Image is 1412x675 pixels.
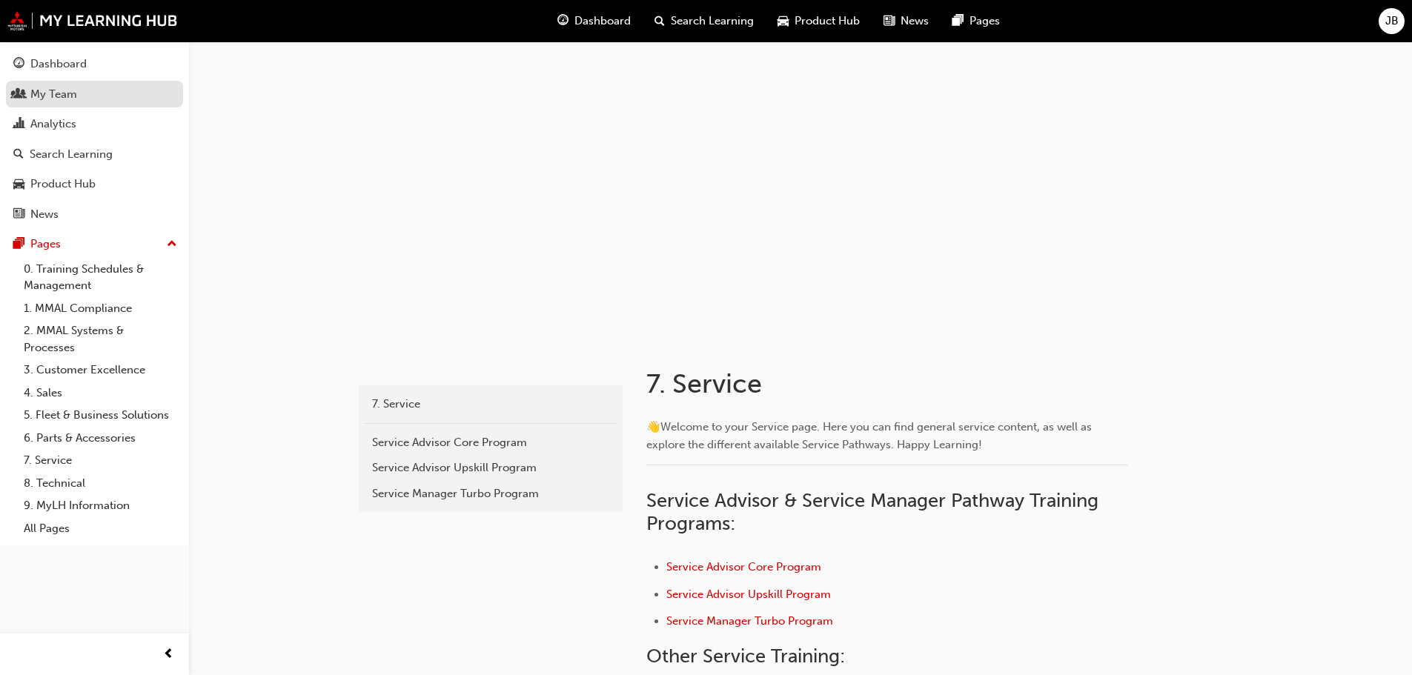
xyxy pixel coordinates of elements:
div: Analytics [30,116,76,133]
a: 1. MMAL Compliance [18,297,183,320]
span: News [901,13,929,30]
div: Search Learning [30,146,113,163]
div: My Team [30,86,77,103]
img: mmal [7,11,178,30]
span: prev-icon [163,645,174,664]
span: car-icon [13,178,24,191]
span: chart-icon [13,118,24,131]
a: Service Advisor Core Program [365,430,617,456]
a: search-iconSearch Learning [643,6,766,36]
a: News [6,201,183,228]
h1: 7. Service [646,368,1133,400]
a: 9. MyLH Information [18,494,183,517]
span: search-icon [13,148,24,162]
a: 3. Customer Excellence [18,359,183,382]
span: people-icon [13,88,24,102]
span: 👋 [646,420,660,433]
span: guage-icon [13,58,24,71]
span: JB [1385,13,1399,30]
a: Service Manager Turbo Program [365,481,617,507]
a: Service Manager Turbo Program [666,614,833,628]
a: Service Advisor Upskill Program [365,455,617,481]
a: 5. Fleet & Business Solutions [18,404,183,427]
div: Pages [30,236,61,253]
a: car-iconProduct Hub [766,6,872,36]
div: Service Advisor Upskill Program [372,459,609,476]
span: search-icon [654,12,665,30]
div: Dashboard [30,56,87,73]
span: Welcome to your Service page. Here you can find general service content, as well as explore the d... [646,420,1095,451]
a: 8. Technical [18,472,183,495]
button: Pages [6,230,183,258]
a: Dashboard [6,50,183,78]
span: Other Service Training: [646,645,845,668]
div: Product Hub [30,176,96,193]
a: pages-iconPages [941,6,1012,36]
a: 7. Service [365,391,617,417]
a: Analytics [6,110,183,138]
div: 7. Service [372,396,609,413]
span: Dashboard [574,13,631,30]
span: pages-icon [13,238,24,251]
a: news-iconNews [872,6,941,36]
a: guage-iconDashboard [546,6,643,36]
span: guage-icon [557,12,569,30]
button: JB [1379,8,1405,34]
span: car-icon [778,12,789,30]
span: Search Learning [671,13,754,30]
a: 4. Sales [18,382,183,405]
a: Search Learning [6,141,183,168]
a: All Pages [18,517,183,540]
span: news-icon [884,12,895,30]
a: Product Hub [6,170,183,198]
span: Service Advisor & Service Manager Pathway Training Programs: [646,489,1104,536]
span: up-icon [167,235,177,254]
span: Pages [969,13,1000,30]
a: 0. Training Schedules & Management [18,258,183,297]
span: pages-icon [952,12,964,30]
div: Service Advisor Core Program [372,434,609,451]
div: Service Manager Turbo Program [372,485,609,502]
a: Service Advisor Core Program [666,560,821,573]
button: DashboardMy TeamAnalyticsSearch LearningProduct HubNews [6,47,183,230]
span: news-icon [13,208,24,222]
a: 6. Parts & Accessories [18,427,183,450]
a: 7. Service [18,449,183,472]
a: My Team [6,81,183,108]
div: News [30,206,59,223]
span: Product Hub [795,13,860,30]
a: Service Advisor Upskill Program [666,588,831,601]
a: 2. MMAL Systems & Processes [18,319,183,359]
